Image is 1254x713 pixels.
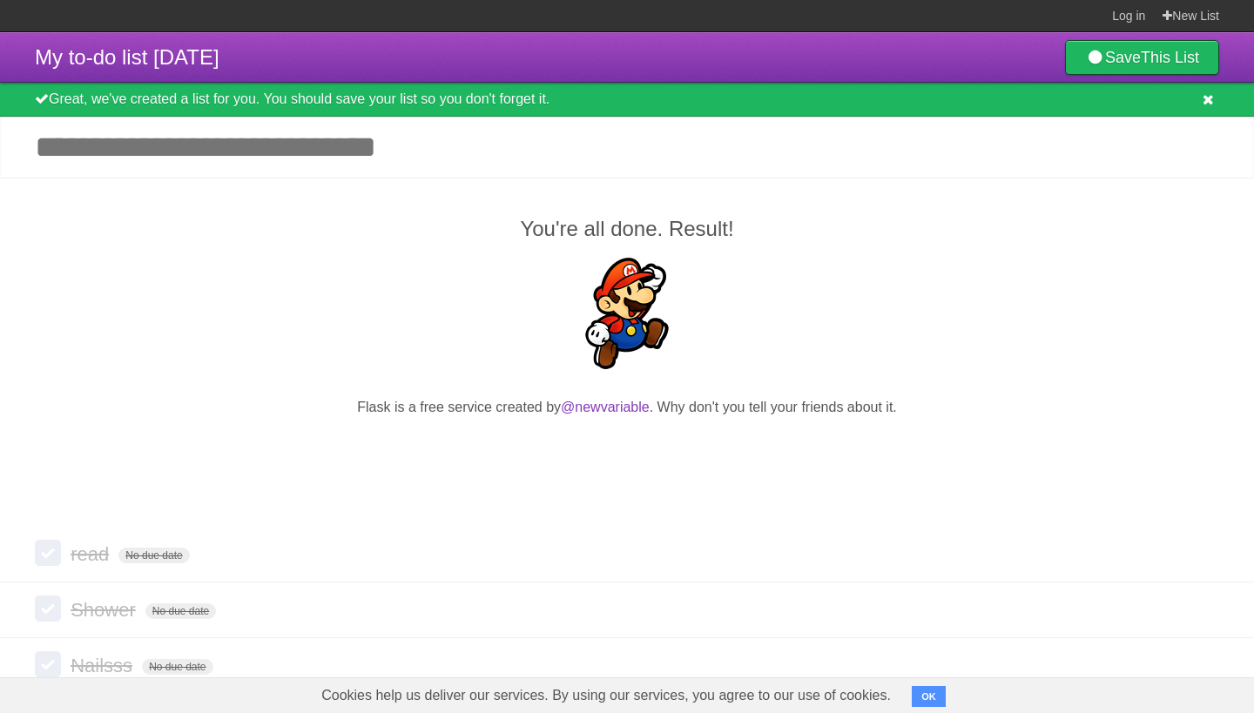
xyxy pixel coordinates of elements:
[35,651,61,677] label: Done
[35,45,219,69] span: My to-do list [DATE]
[35,397,1219,418] p: Flask is a free service created by . Why don't you tell your friends about it.
[71,543,113,565] span: read
[35,595,61,622] label: Done
[35,540,61,566] label: Done
[142,659,212,675] span: No due date
[71,655,137,676] span: Nailsss
[304,678,908,713] span: Cookies help us deliver our services. By using our services, you agree to our use of cookies.
[145,603,216,619] span: No due date
[912,686,946,707] button: OK
[71,599,140,621] span: Shower
[118,548,189,563] span: No due date
[1141,49,1199,66] b: This List
[596,440,659,464] iframe: X Post Button
[1065,40,1219,75] a: SaveThis List
[35,213,1219,245] h2: You're all done. Result!
[571,258,683,369] img: Super Mario
[561,400,650,414] a: @newvariable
